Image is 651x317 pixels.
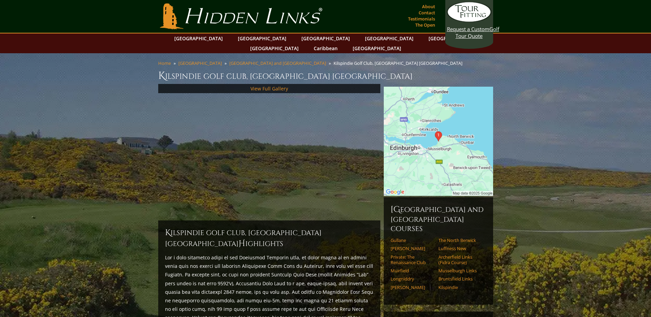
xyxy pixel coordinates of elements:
[391,204,486,233] h6: [GEOGRAPHIC_DATA] and [GEOGRAPHIC_DATA] Courses
[298,33,353,43] a: [GEOGRAPHIC_DATA]
[178,60,222,66] a: [GEOGRAPHIC_DATA]
[250,85,288,92] a: View Full Gallery
[247,43,302,53] a: [GEOGRAPHIC_DATA]
[413,20,437,30] a: The Open
[391,268,434,273] a: Muirfield
[158,60,171,66] a: Home
[349,43,405,53] a: [GEOGRAPHIC_DATA]
[391,276,434,282] a: Longniddry
[438,276,482,282] a: Bruntsfield Links
[391,237,434,243] a: Gullane
[438,268,482,273] a: Musselburgh Links
[384,87,493,196] img: Google Map of Kilspindie Golf Club, Aberlady, East Lothian, Scotland, United Kingdom
[447,26,489,32] span: Request a Custom
[438,237,482,243] a: The North Berwick
[310,43,341,53] a: Caribbean
[234,33,290,43] a: [GEOGRAPHIC_DATA]
[438,246,482,251] a: Luffness New
[334,60,465,66] li: Kilspindie Golf Club, [GEOGRAPHIC_DATA] [GEOGRAPHIC_DATA]
[158,69,493,83] h1: Kilspindie Golf Club, [GEOGRAPHIC_DATA] [GEOGRAPHIC_DATA]
[438,285,482,290] a: Kilspindie
[425,33,480,43] a: [GEOGRAPHIC_DATA]
[391,246,434,251] a: [PERSON_NAME]
[165,227,374,249] h2: Kilspindie Golf Club, [GEOGRAPHIC_DATA] [GEOGRAPHIC_DATA] ighlights
[438,254,482,265] a: Archerfield Links (Fidra Course)
[171,33,226,43] a: [GEOGRAPHIC_DATA]
[362,33,417,43] a: [GEOGRAPHIC_DATA]
[239,238,245,249] span: H
[391,285,434,290] a: [PERSON_NAME]
[447,2,491,39] a: Request a CustomGolf Tour Quote
[229,60,326,66] a: [GEOGRAPHIC_DATA] and [GEOGRAPHIC_DATA]
[420,2,437,11] a: About
[417,8,437,17] a: Contact
[406,14,437,24] a: Testimonials
[391,254,434,265] a: Private: The Renaissance Club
